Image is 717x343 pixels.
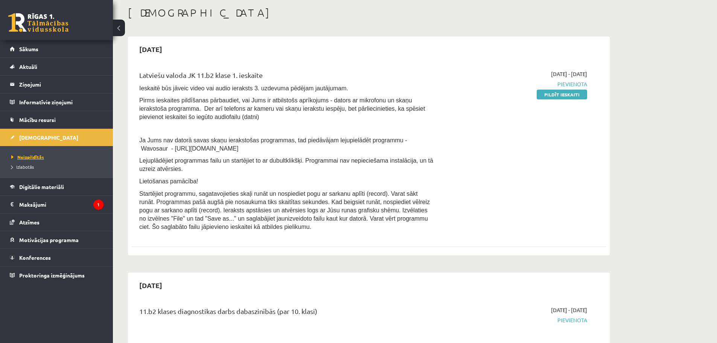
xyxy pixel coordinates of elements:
span: [DATE] - [DATE] [551,70,587,78]
span: Neizpildītās [11,154,44,160]
span: Proktoringa izmēģinājums [19,272,85,279]
span: Atzīmes [19,219,40,226]
span: Konferences [19,254,51,261]
span: Pievienota [445,80,587,88]
span: Lejuplādējiet programmas failu un startējiet to ar dubultklikšķi. Programmai nav nepieciešama ins... [139,157,433,172]
a: Atzīmes [10,213,104,231]
span: Motivācijas programma [19,236,79,243]
legend: Maksājumi [19,196,104,213]
a: Neizpildītās [11,154,105,160]
span: Ieskaitē būs jāveic video vai audio ieraksts 3. uzdevuma pēdējam jautājumam. [139,85,348,91]
a: Sākums [10,40,104,58]
h2: [DATE] [132,40,170,58]
span: [DEMOGRAPHIC_DATA] [19,134,78,141]
a: Informatīvie ziņojumi [10,93,104,111]
span: Pirms ieskaites pildīšanas pārbaudiet, vai Jums ir atbilstošs aprīkojums - dators ar mikrofonu un... [139,97,425,120]
a: Motivācijas programma [10,231,104,248]
h2: [DATE] [132,276,170,294]
i: 1 [93,200,104,210]
a: Rīgas 1. Tālmācības vidusskola [8,13,69,32]
span: Pievienota [445,316,587,324]
a: Aktuāli [10,58,104,75]
a: Konferences [10,249,104,266]
span: Sākums [19,46,38,52]
a: Maksājumi1 [10,196,104,213]
h1: [DEMOGRAPHIC_DATA] [128,6,610,19]
div: Latviešu valoda JK 11.b2 klase 1. ieskaite [139,70,434,84]
span: Ja Jums nav datorā savas skaņu ierakstošas programmas, tad piedāvājam lejupielādēt programmu - Wa... [139,137,407,152]
span: Izlabotās [11,164,34,170]
span: Digitālie materiāli [19,183,64,190]
span: Startējiet programmu, sagatavojieties skaļi runāt un nospiediet pogu ar sarkanu aplīti (record). ... [139,191,430,230]
span: [DATE] - [DATE] [551,306,587,314]
a: Proktoringa izmēģinājums [10,267,104,284]
a: Izlabotās [11,163,105,170]
a: Pildīt ieskaiti [537,90,587,99]
a: Mācību resursi [10,111,104,128]
span: Lietošanas pamācība! [139,178,198,184]
a: Digitālie materiāli [10,178,104,195]
div: 11.b2 klases diagnostikas darbs dabaszinībās (par 10. klasi) [139,306,434,320]
a: Ziņojumi [10,76,104,93]
legend: Informatīvie ziņojumi [19,93,104,111]
legend: Ziņojumi [19,76,104,93]
span: Mācību resursi [19,116,56,123]
span: Aktuāli [19,63,37,70]
a: [DEMOGRAPHIC_DATA] [10,129,104,146]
